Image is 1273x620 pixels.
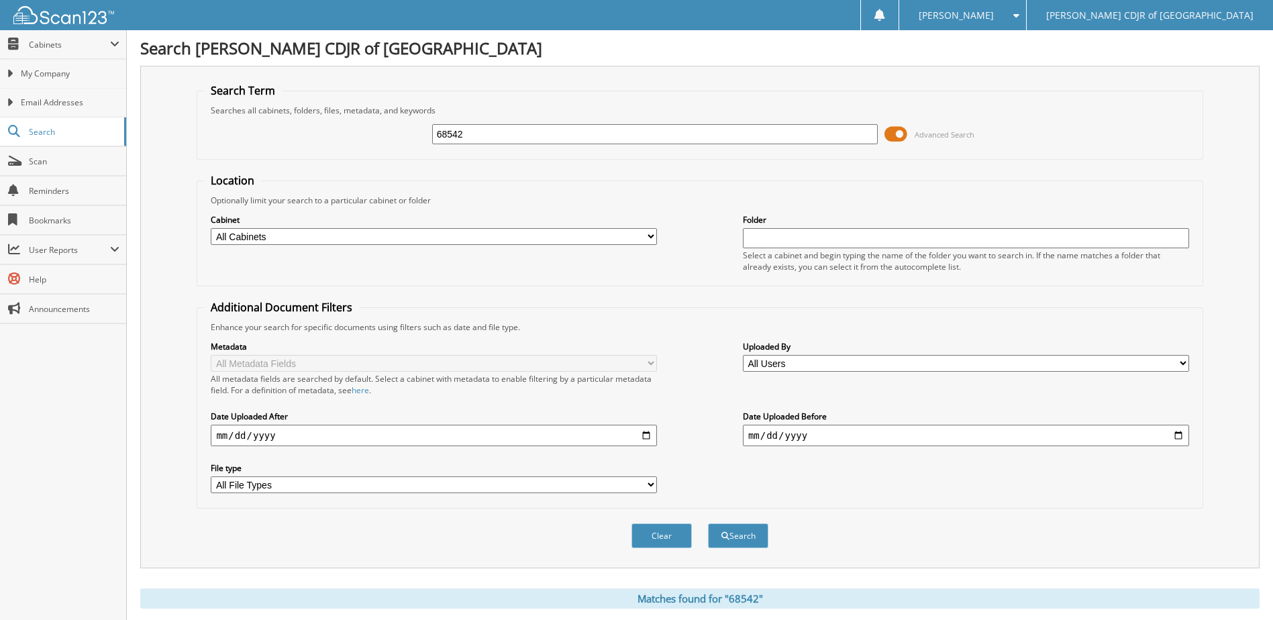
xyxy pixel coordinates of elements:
span: Reminders [29,185,119,197]
label: Uploaded By [743,341,1189,352]
div: Optionally limit your search to a particular cabinet or folder [204,195,1195,206]
div: All metadata fields are searched by default. Select a cabinet with metadata to enable filtering b... [211,373,657,396]
span: [PERSON_NAME] CDJR of [GEOGRAPHIC_DATA] [1046,11,1254,19]
iframe: Chat Widget [1206,556,1273,620]
button: Clear [631,523,692,548]
span: Email Addresses [21,97,119,109]
input: start [211,425,657,446]
a: here [352,384,369,396]
label: Metadata [211,341,657,352]
span: [PERSON_NAME] [919,11,994,19]
div: Enhance your search for specific documents using filters such as date and file type. [204,321,1195,333]
span: Help [29,274,119,285]
div: Select a cabinet and begin typing the name of the folder you want to search in. If the name match... [743,250,1189,272]
span: User Reports [29,244,110,256]
label: Folder [743,214,1189,225]
label: Date Uploaded After [211,411,657,422]
legend: Location [204,173,261,188]
label: Date Uploaded Before [743,411,1189,422]
div: Matches found for "68542" [140,588,1260,609]
span: Cabinets [29,39,110,50]
button: Search [708,523,768,548]
label: Cabinet [211,214,657,225]
legend: Search Term [204,83,282,98]
span: Bookmarks [29,215,119,226]
input: end [743,425,1189,446]
span: Scan [29,156,119,167]
span: Announcements [29,303,119,315]
span: Search [29,126,117,138]
div: Searches all cabinets, folders, files, metadata, and keywords [204,105,1195,116]
span: Advanced Search [915,130,974,140]
span: My Company [21,68,119,80]
h1: Search [PERSON_NAME] CDJR of [GEOGRAPHIC_DATA] [140,37,1260,59]
img: scan123-logo-white.svg [13,6,114,24]
label: File type [211,462,657,474]
legend: Additional Document Filters [204,300,359,315]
